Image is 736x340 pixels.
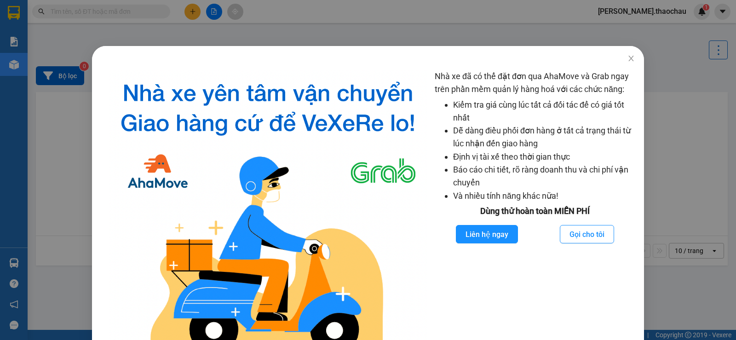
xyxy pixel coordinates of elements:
[453,150,635,163] li: Định vị tài xế theo thời gian thực
[453,190,635,202] li: Và nhiều tính năng khác nữa!
[627,55,635,62] span: close
[453,124,635,150] li: Dễ dàng điều phối đơn hàng ở tất cả trạng thái từ lúc nhận đến giao hàng
[435,205,635,218] div: Dùng thử hoàn toàn MIỄN PHÍ
[466,229,508,240] span: Liên hệ ngay
[453,98,635,125] li: Kiểm tra giá cùng lúc tất cả đối tác để có giá tốt nhất
[453,163,635,190] li: Báo cáo chi tiết, rõ ràng doanh thu và chi phí vận chuyển
[560,225,614,243] button: Gọi cho tôi
[456,225,518,243] button: Liên hệ ngay
[618,46,644,72] button: Close
[569,229,604,240] span: Gọi cho tôi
